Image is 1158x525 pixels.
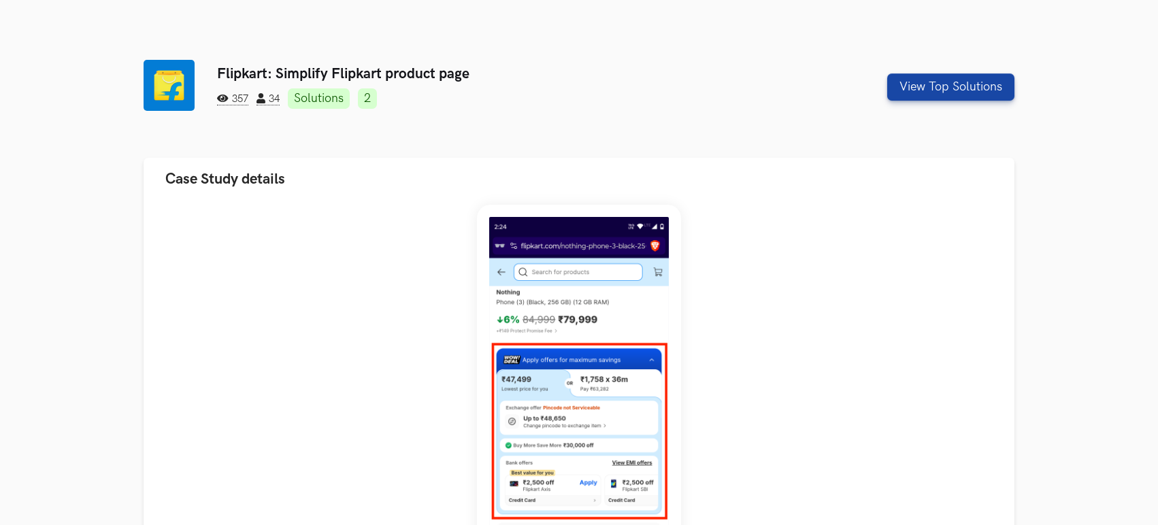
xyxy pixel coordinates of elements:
a: Solutions [288,88,350,109]
span: Case Study details [165,170,285,188]
span: 357 [217,93,248,105]
h3: Flipkart: Simplify Flipkart product page [217,65,793,82]
button: View Top Solutions [887,73,1014,101]
span: 34 [257,93,280,105]
a: 2 [358,88,377,109]
button: Case Study details [144,158,1014,201]
img: Flipkart logo [144,60,195,111]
